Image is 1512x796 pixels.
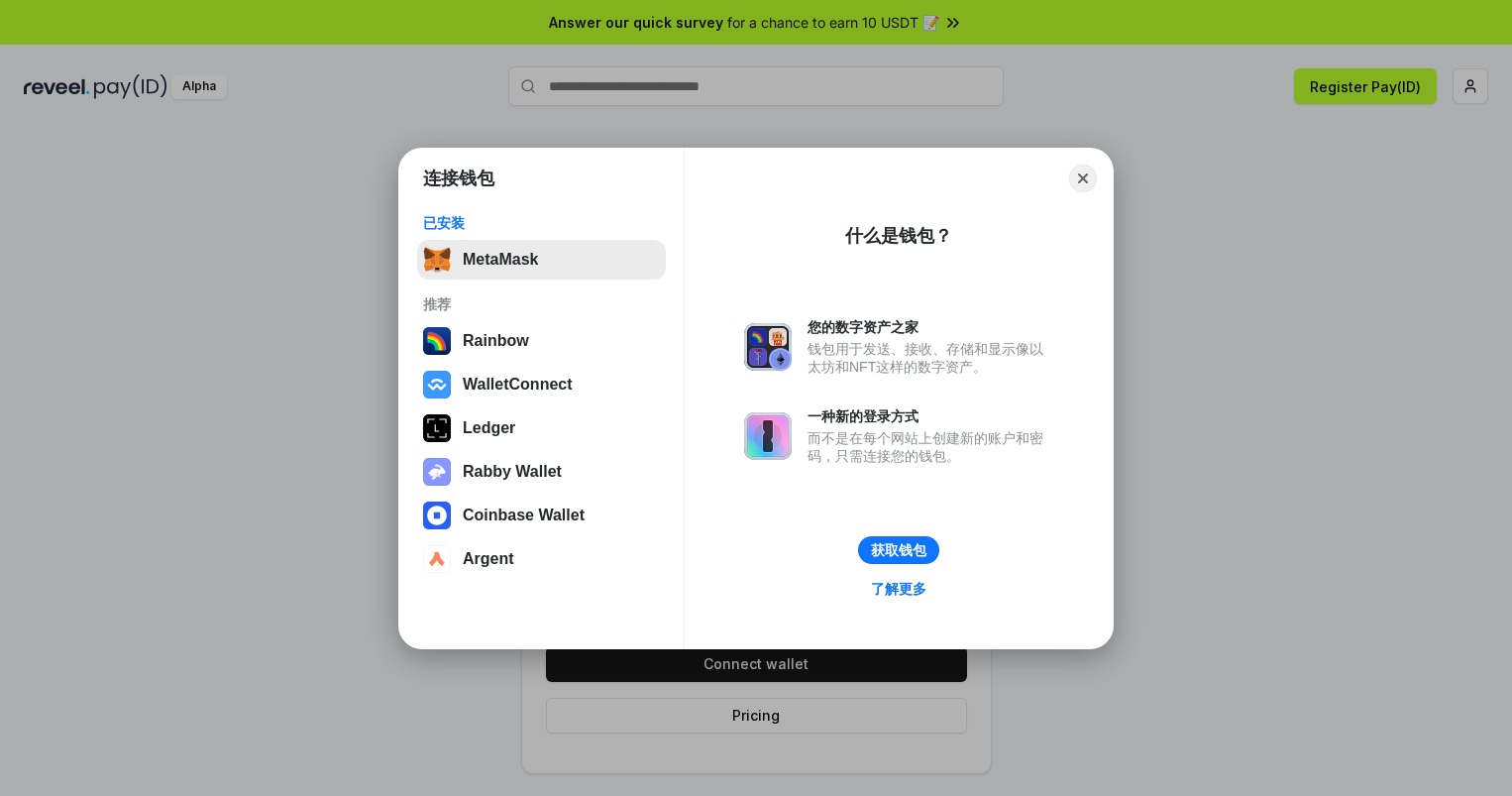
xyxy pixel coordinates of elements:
button: Ledger [417,408,666,448]
div: WalletConnect [463,376,573,394]
div: Rabby Wallet [463,463,562,481]
div: 一种新的登录方式 [808,407,1053,425]
img: svg+xml,%3Csvg%20width%3D%22120%22%20height%3D%22120%22%20viewBox%3D%220%200%20120%20120%22%20fil... [423,327,451,355]
div: 而不是在每个网站上创建新的账户和密码，只需连接您的钱包。 [808,429,1053,465]
button: Rabby Wallet [417,452,666,492]
img: svg+xml,%3Csvg%20xmlns%3D%22http%3A%2F%2Fwww.w3.org%2F2000%2Fsvg%22%20fill%3D%22none%22%20viewBox... [423,458,451,486]
div: 推荐 [423,295,660,313]
div: 您的数字资产之家 [808,318,1053,336]
img: svg+xml,%3Csvg%20fill%3D%22none%22%20height%3D%2233%22%20viewBox%3D%220%200%2035%2033%22%20width%... [423,246,451,274]
img: svg+xml,%3Csvg%20width%3D%2228%22%20height%3D%2228%22%20viewBox%3D%220%200%2028%2028%22%20fill%3D... [423,371,451,398]
button: Argent [417,539,666,579]
div: Ledger [463,419,515,437]
img: svg+xml,%3Csvg%20xmlns%3D%22http%3A%2F%2Fwww.w3.org%2F2000%2Fsvg%22%20fill%3D%22none%22%20viewBox... [744,323,792,371]
div: 了解更多 [871,580,926,598]
img: svg+xml,%3Csvg%20xmlns%3D%22http%3A%2F%2Fwww.w3.org%2F2000%2Fsvg%22%20fill%3D%22none%22%20viewBox... [744,412,792,460]
div: MetaMask [463,251,538,269]
div: Rainbow [463,332,529,350]
h1: 连接钱包 [423,167,494,190]
div: 什么是钱包？ [845,224,952,248]
button: Coinbase Wallet [417,496,666,535]
button: WalletConnect [417,365,666,404]
a: 了解更多 [859,576,938,602]
button: Close [1069,165,1097,192]
div: Argent [463,550,514,568]
div: 已安装 [423,214,660,232]
button: Rainbow [417,321,666,361]
div: 钱包用于发送、接收、存储和显示像以太坊和NFT这样的数字资产。 [808,340,1053,376]
img: svg+xml,%3Csvg%20xmlns%3D%22http%3A%2F%2Fwww.w3.org%2F2000%2Fsvg%22%20width%3D%2228%22%20height%3... [423,414,451,442]
div: 获取钱包 [871,541,926,559]
button: MetaMask [417,240,666,280]
img: svg+xml,%3Csvg%20width%3D%2228%22%20height%3D%2228%22%20viewBox%3D%220%200%2028%2028%22%20fill%3D... [423,545,451,573]
div: Coinbase Wallet [463,507,585,524]
img: svg+xml,%3Csvg%20width%3D%2228%22%20height%3D%2228%22%20viewBox%3D%220%200%2028%2028%22%20fill%3D... [423,502,451,529]
button: 获取钱包 [858,536,939,564]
